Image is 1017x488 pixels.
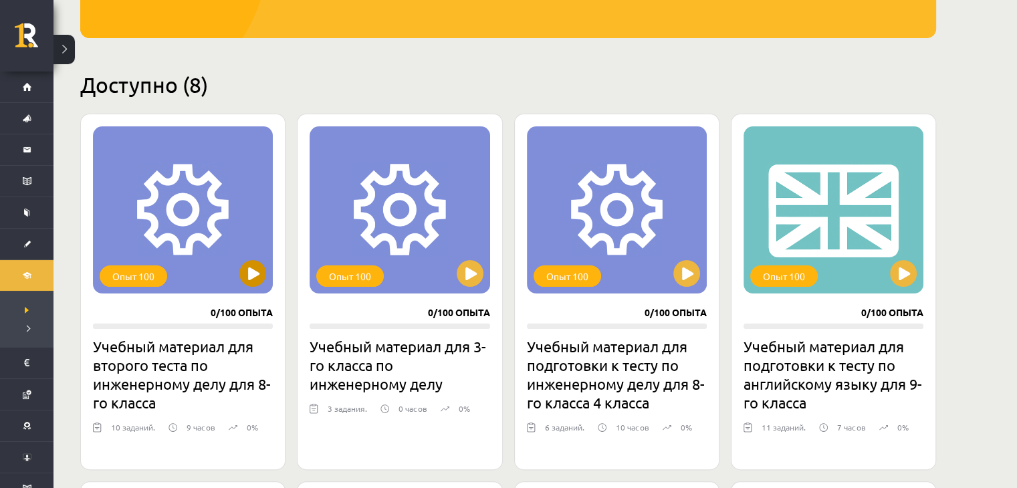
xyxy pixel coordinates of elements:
[527,338,705,411] font: Учебный материал для подготовки к тесту по инженерному делу для 8-го класса 4 класса
[763,270,805,282] font: Опыт 100
[187,422,215,433] font: 9 часов
[111,422,155,433] font: 10 заданий.
[247,422,258,433] font: 0%
[399,403,427,414] font: 0 часов
[837,422,866,433] font: 7 часов
[616,422,649,433] font: 10 часов
[310,338,486,392] font: Учебный материал для 3-го класса по инженерному делу
[80,72,208,98] font: Доступно (8)
[329,270,371,282] font: Опыт 100
[546,270,588,282] font: Опыт 100
[762,422,806,433] font: 11 заданий.
[545,422,584,433] font: 6 заданий.
[681,422,692,433] font: 0%
[15,23,53,57] a: Рижская 1-я средняя школа заочного обучения
[897,422,909,433] font: 0%
[328,403,367,414] font: 3 задания.
[112,270,154,282] font: Опыт 100
[744,338,922,411] font: Учебный материал для подготовки к тесту по английскому языку для 9-го класса
[93,338,271,411] font: Учебный материал для второго теста по инженерному делу для 8-го класса
[459,403,470,414] font: 0%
